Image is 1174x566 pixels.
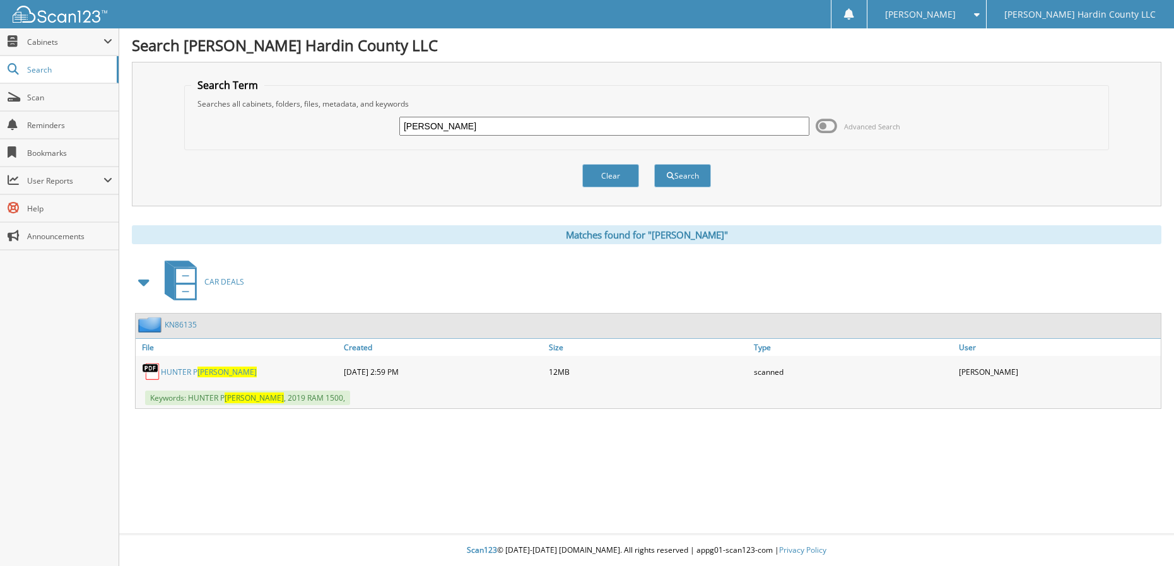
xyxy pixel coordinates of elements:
[27,175,103,186] span: User Reports
[13,6,107,23] img: scan123-logo-white.svg
[132,225,1161,244] div: Matches found for "[PERSON_NAME]"
[467,545,497,555] span: Scan123
[956,339,1161,356] a: User
[157,257,244,307] a: CAR DEALS
[582,164,639,187] button: Clear
[546,359,751,384] div: 12MB
[27,120,112,131] span: Reminders
[27,37,103,47] span: Cabinets
[161,367,257,377] a: HUNTER P[PERSON_NAME]
[341,339,546,356] a: Created
[956,359,1161,384] div: [PERSON_NAME]
[27,64,110,75] span: Search
[165,319,197,330] a: KN86135
[27,203,112,214] span: Help
[751,339,956,356] a: Type
[27,92,112,103] span: Scan
[546,339,751,356] a: Size
[145,391,350,405] span: Keywords: HUNTER P , 2019 RAM 1500,
[27,231,112,242] span: Announcements
[654,164,711,187] button: Search
[341,359,546,384] div: [DATE] 2:59 PM
[191,98,1103,109] div: Searches all cabinets, folders, files, metadata, and keywords
[136,339,341,356] a: File
[27,148,112,158] span: Bookmarks
[142,362,161,381] img: PDF.png
[138,317,165,333] img: folder2.png
[204,276,244,287] span: CAR DEALS
[132,35,1161,56] h1: Search [PERSON_NAME] Hardin County LLC
[225,392,284,403] span: [PERSON_NAME]
[1111,505,1174,566] iframe: Chat Widget
[844,122,900,131] span: Advanced Search
[197,367,257,377] span: [PERSON_NAME]
[751,359,956,384] div: scanned
[1004,11,1156,18] span: [PERSON_NAME] Hardin County LLC
[779,545,826,555] a: Privacy Policy
[191,78,264,92] legend: Search Term
[885,11,956,18] span: [PERSON_NAME]
[119,535,1174,566] div: © [DATE]-[DATE] [DOMAIN_NAME]. All rights reserved | appg01-scan123-com |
